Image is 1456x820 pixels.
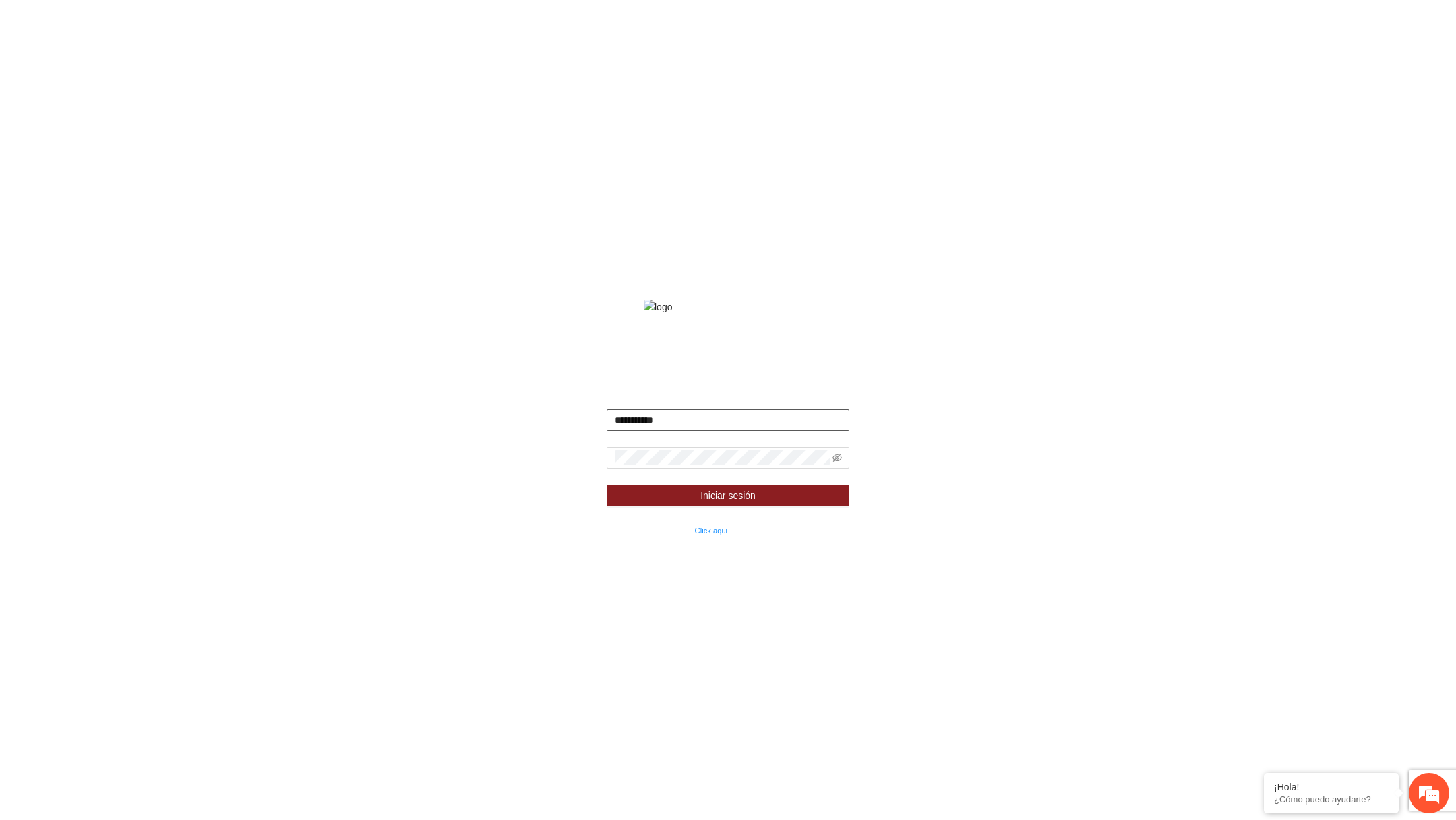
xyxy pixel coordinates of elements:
[832,453,842,463] span: eye-invisible
[702,387,753,398] strong: Bienvenido
[695,526,728,535] a: Click aqui
[607,485,849,506] button: Iniciar sesión
[595,333,861,374] strong: Fondo de financiamiento de proyectos para la prevención y fortalecimiento de instituciones de seg...
[700,488,756,503] span: Iniciar sesión
[1274,794,1389,805] p: ¿Cómo puedo ayudarte?
[1274,782,1389,792] div: ¡Hola!
[607,526,727,535] small: ¿Olvidaste tu contraseña?
[644,300,812,314] img: logo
